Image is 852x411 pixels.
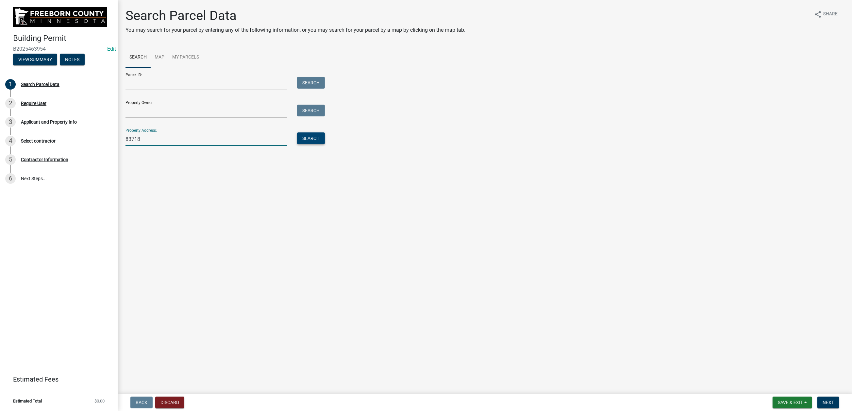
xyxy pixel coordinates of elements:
[297,132,325,144] button: Search
[155,397,184,408] button: Discard
[125,47,151,68] a: Search
[107,46,116,52] wm-modal-confirm: Edit Application Number
[809,8,843,21] button: shareShare
[5,79,16,90] div: 1
[107,46,116,52] a: Edit
[5,154,16,165] div: 5
[814,10,822,18] i: share
[94,399,105,403] span: $0.00
[823,400,834,405] span: Next
[13,399,42,403] span: Estimated Total
[151,47,168,68] a: Map
[5,373,107,386] a: Estimated Fees
[130,397,153,408] button: Back
[21,157,68,162] div: Contractor Information
[21,82,59,87] div: Search Parcel Data
[125,8,465,24] h1: Search Parcel Data
[817,397,839,408] button: Next
[297,77,325,89] button: Search
[21,120,77,124] div: Applicant and Property Info
[773,397,812,408] button: Save & Exit
[21,139,56,143] div: Select contractor
[168,47,203,68] a: My Parcels
[5,117,16,127] div: 3
[125,26,465,34] p: You may search for your parcel by entering any of the following information, or you may search fo...
[297,105,325,116] button: Search
[136,400,147,405] span: Back
[13,46,105,52] span: B2025463954
[13,34,112,43] h4: Building Permit
[13,57,57,62] wm-modal-confirm: Summary
[21,101,46,106] div: Require User
[778,400,803,405] span: Save & Exit
[13,7,107,27] img: Freeborn County, Minnesota
[60,57,85,62] wm-modal-confirm: Notes
[60,54,85,65] button: Notes
[13,54,57,65] button: View Summary
[5,173,16,184] div: 6
[5,98,16,109] div: 2
[5,136,16,146] div: 4
[823,10,838,18] span: Share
